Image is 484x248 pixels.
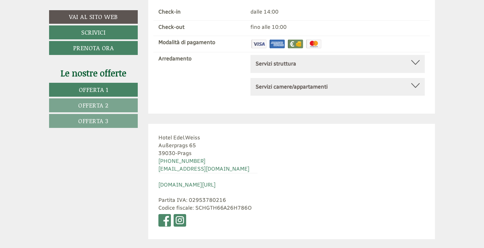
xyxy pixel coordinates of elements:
[269,39,286,49] img: American Express
[158,55,192,63] label: Arredamento
[177,150,192,156] span: Prags
[158,23,184,31] label: Check-out
[49,10,138,24] a: Vai al sito web
[256,83,328,90] b: Servizi camere/appartamenti
[256,60,296,67] b: Servizi struttura
[158,166,249,172] a: [EMAIL_ADDRESS][DOMAIN_NAME]
[49,25,138,39] a: Scrivici
[193,205,252,211] span: : SCHGTH66A26H786O
[158,150,175,156] span: 39030
[158,182,216,188] a: [DOMAIN_NAME][URL]
[158,142,196,149] span: Außerprags 65
[245,23,430,31] div: fino alle 10:00
[78,101,109,110] span: Offerta 2
[250,39,267,49] img: Visa
[158,39,215,46] label: Modalità di pagamento
[79,85,108,94] span: Offerta 1
[186,197,226,203] span: : 02953780216
[245,8,430,16] div: dalle 14:00
[305,39,322,49] img: Maestro
[49,67,138,79] div: Le nostre offerte
[287,39,304,49] img: Contanti
[158,134,200,141] span: Hotel Edel.Weiss
[158,8,181,16] label: Check-in
[78,116,109,125] span: Offerta 3
[49,41,138,55] a: Prenota ora
[158,158,205,164] a: [PHONE_NUMBER]
[148,124,268,239] div: - Partita IVA Codice fiscale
